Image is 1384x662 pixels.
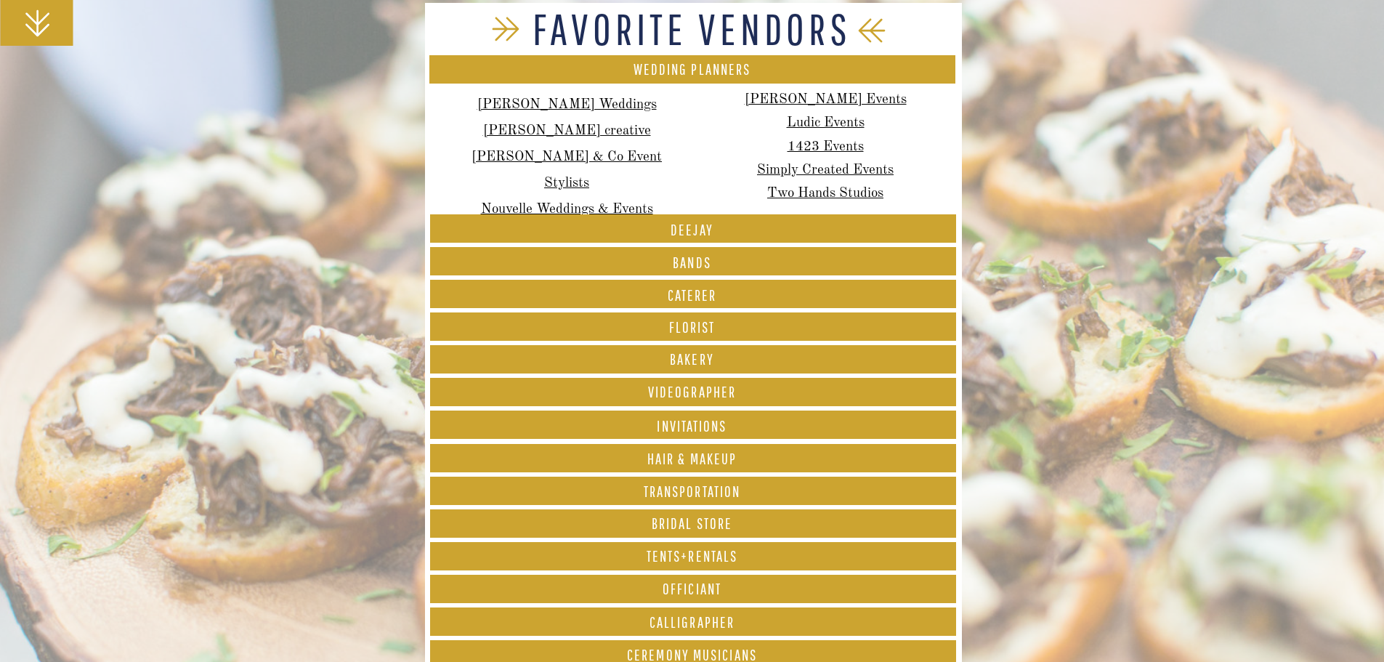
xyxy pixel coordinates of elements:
[429,581,955,599] a: Officiant
[649,613,735,631] font: calligrapher
[429,222,955,241] a: Deejay
[429,419,955,439] a: Invitations
[644,483,740,500] font: Transportation
[648,383,736,400] font: Videographer
[429,549,955,569] a: Tents+rentals
[429,352,955,371] a: Bakery
[429,484,955,503] a: Transportation
[663,580,721,597] font: Officiant
[429,384,955,400] a: Videographer
[757,164,894,177] a: Simply Created Events
[634,60,751,78] font: Wedding Planners
[767,187,883,201] a: Two Hands Studios
[483,124,651,138] a: [PERSON_NAME] creative
[745,93,907,107] a: [PERSON_NAME] Events
[671,221,713,238] font: Deejay
[787,116,865,130] a: Ludic Events
[669,318,716,336] font: FLORIST
[488,7,897,50] h1: Favorite Vendors
[472,150,662,190] a: [PERSON_NAME] & Co Event Stylists
[788,140,864,154] a: 1423 Events
[652,514,732,532] font: Bridal Store
[429,451,955,470] a: Hair & Makeup
[647,450,737,467] font: Hair & Makeup
[429,320,955,339] a: FLORIST
[429,62,955,79] a: Wedding Planners
[668,286,717,304] font: CATERER
[477,98,657,112] a: [PERSON_NAME] Weddings
[481,203,653,217] a: Nouvelle Weddings & Events
[657,417,727,435] font: Invitations
[429,255,955,273] a: BANDS
[429,516,955,533] a: Bridal Store
[429,615,955,633] a: calligrapher
[673,254,711,271] font: BANDS
[670,350,714,368] font: Bakery
[429,288,955,307] a: CATERER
